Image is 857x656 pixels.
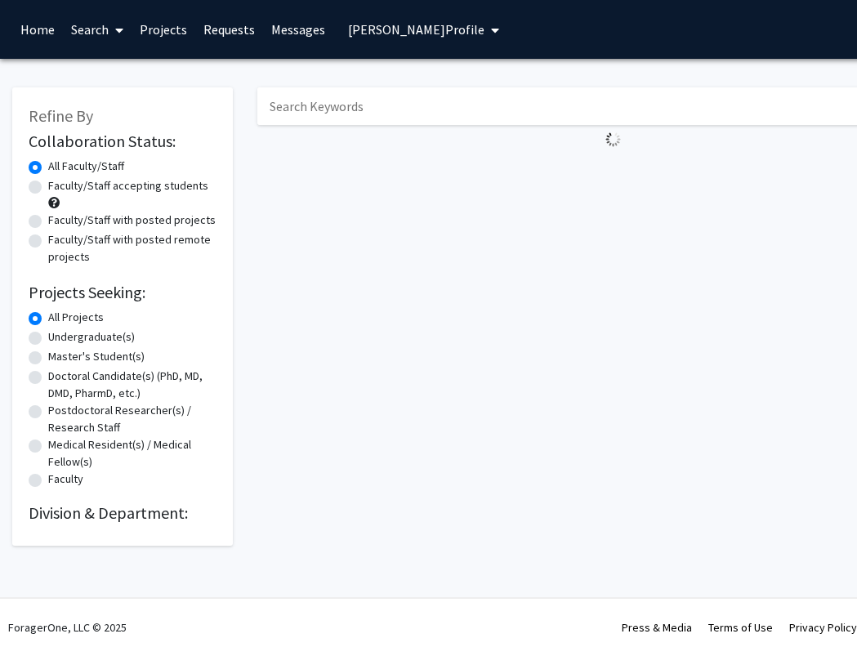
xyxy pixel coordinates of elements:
[48,368,216,402] label: Doctoral Candidate(s) (PhD, MD, DMD, PharmD, etc.)
[263,1,333,58] a: Messages
[48,328,135,346] label: Undergraduate(s)
[599,125,627,154] img: Loading
[622,620,692,635] a: Press & Media
[12,1,63,58] a: Home
[48,436,216,471] label: Medical Resident(s) / Medical Fellow(s)
[48,348,145,365] label: Master's Student(s)
[29,105,93,126] span: Refine By
[29,283,216,302] h2: Projects Seeking:
[708,620,773,635] a: Terms of Use
[48,177,208,194] label: Faculty/Staff accepting students
[132,1,195,58] a: Projects
[48,309,104,326] label: All Projects
[29,132,216,151] h2: Collaboration Status:
[788,582,845,644] iframe: Chat
[63,1,132,58] a: Search
[29,503,216,523] h2: Division & Department:
[48,402,216,436] label: Postdoctoral Researcher(s) / Research Staff
[8,599,127,656] div: ForagerOne, LLC © 2025
[48,158,124,175] label: All Faculty/Staff
[48,231,216,266] label: Faculty/Staff with posted remote projects
[48,212,216,229] label: Faculty/Staff with posted projects
[195,1,263,58] a: Requests
[48,471,83,488] label: Faculty
[348,21,484,38] span: [PERSON_NAME] Profile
